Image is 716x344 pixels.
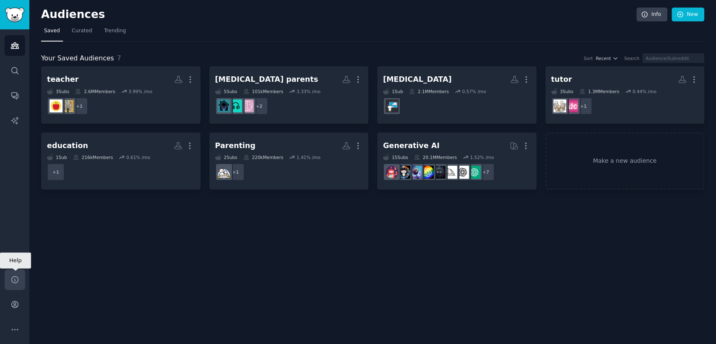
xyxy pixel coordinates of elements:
a: [MEDICAL_DATA] parents5Subs101kMembers3.33% /mo+2ADHD_partnersadhdparentsADHDparenting [209,66,369,124]
div: Search [624,55,639,61]
div: 0.44 % /mo [633,89,656,94]
div: teacher [47,74,78,85]
a: Make a new audience [545,133,705,190]
button: Recent [596,55,618,61]
a: Generative AI15Subs20.1MMembers1.52% /mo+7ChatGPTOpenAImidjourneyweirddalleGPT3StableDiffusionaiA... [377,133,536,190]
img: ADHD_partners [241,99,254,112]
div: 2.6M Members [75,89,115,94]
div: Sort [584,55,593,61]
div: 5 Sub s [215,89,237,94]
a: [MEDICAL_DATA]1Sub2.1MMembers0.57% /moADHD [377,66,536,124]
div: + 2 [250,97,268,115]
div: 20.1M Members [414,154,457,160]
div: 3.33 % /mo [297,89,320,94]
img: midjourney [444,166,457,179]
div: + 1 [575,97,592,115]
img: dalle2 [385,166,398,179]
div: tutor [551,74,572,85]
input: Audience/Subreddit [642,53,704,63]
div: 216k Members [73,154,113,160]
span: Recent [596,55,611,61]
div: + 7 [477,163,495,181]
a: tutor3Subs1.3MMembers0.44% /mo+1ApplyingToCollegeTutorsHelpingTutors [545,66,705,124]
div: 0.61 % /mo [126,154,150,160]
div: Parenting [215,141,255,151]
h2: Audiences [41,8,636,21]
img: aiArt [397,166,410,179]
div: 2 Sub s [215,154,237,160]
img: homeschool [217,166,230,179]
div: 220k Members [243,154,284,160]
div: 1 Sub [383,89,403,94]
div: 1.3M Members [579,89,619,94]
img: weirddalle [432,166,445,179]
img: adhdparents [229,99,242,112]
div: 3.99 % /mo [128,89,152,94]
img: Teachers [49,99,62,112]
span: Curated [72,27,92,35]
a: Saved [41,24,63,42]
div: education [47,141,88,151]
div: 3 Sub s [47,89,69,94]
img: StableDiffusion [409,166,422,179]
span: Saved [44,27,60,35]
div: + 1 [70,97,88,115]
a: Curated [69,24,95,42]
img: OpenAI [456,166,469,179]
a: education1Sub216kMembers0.61% /mo+1 [41,133,200,190]
img: ADHDparenting [217,99,230,112]
div: 2.1M Members [409,89,449,94]
div: 1.52 % /mo [470,154,494,160]
img: teaching [61,99,74,112]
div: + 1 [227,163,245,181]
div: 0.57 % /mo [462,89,486,94]
a: Parenting2Subs220kMembers1.41% /mo+1homeschool [209,133,369,190]
div: 3 Sub s [551,89,573,94]
div: Generative AI [383,141,440,151]
img: ChatGPT [468,166,481,179]
span: Your Saved Audiences [41,53,114,64]
a: Trending [101,24,129,42]
div: 1.41 % /mo [297,154,320,160]
div: [MEDICAL_DATA] parents [215,74,318,85]
div: 1 Sub [47,154,67,160]
span: Trending [104,27,126,35]
img: ApplyingToCollege [565,99,578,112]
a: teacher3Subs2.6MMembers3.99% /mo+1teachingTeachers [41,66,200,124]
img: TutorsHelpingTutors [553,99,566,112]
a: New [672,8,704,22]
a: Info [636,8,667,22]
div: 101k Members [243,89,284,94]
div: + 1 [47,163,65,181]
div: [MEDICAL_DATA] [383,74,452,85]
span: 7 [117,54,121,62]
div: 15 Sub s [383,154,408,160]
img: ADHD [385,99,398,112]
img: GPT3 [421,166,434,179]
img: GummySearch logo [5,8,24,22]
